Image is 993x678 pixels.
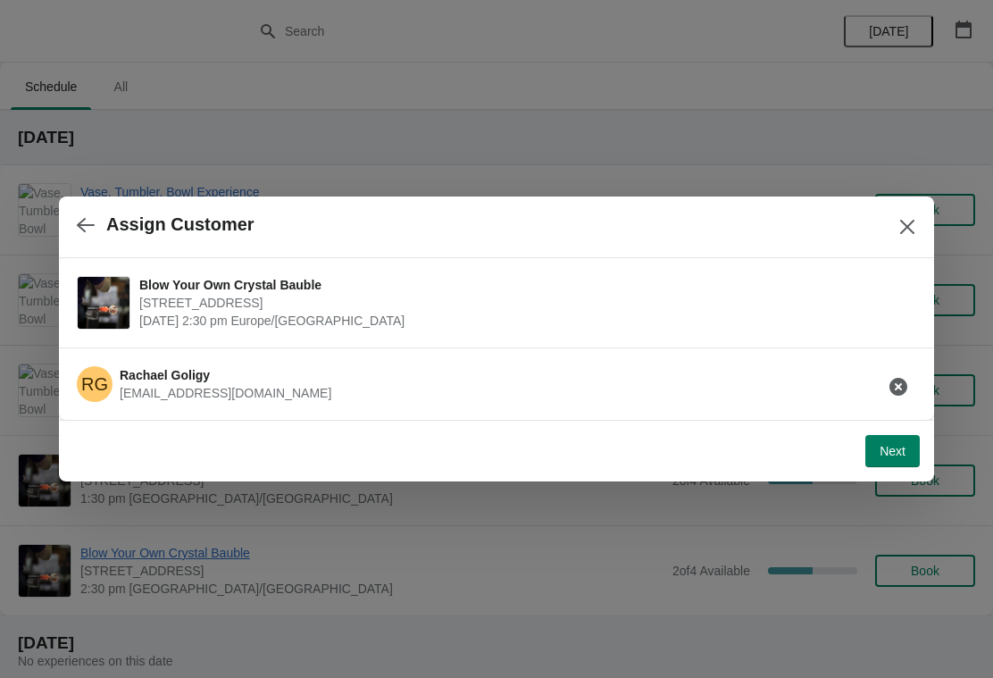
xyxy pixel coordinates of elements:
span: [DATE] 2:30 pm Europe/[GEOGRAPHIC_DATA] [139,312,907,330]
span: [STREET_ADDRESS] [139,294,907,312]
img: Blow Your Own Crystal Bauble | Cumbria Crystal, Canal Street, Ulverston LA12 7LB, UK | October 5 ... [78,277,129,329]
text: RG [81,374,108,394]
span: Next [880,444,905,458]
span: [EMAIL_ADDRESS][DOMAIN_NAME] [120,386,331,400]
span: Blow Your Own Crystal Bauble [139,276,907,294]
h2: Assign Customer [106,214,255,235]
button: Next [865,435,920,467]
span: Rachael [77,366,113,402]
span: Rachael Goligy [120,368,210,382]
button: Close [891,211,923,243]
